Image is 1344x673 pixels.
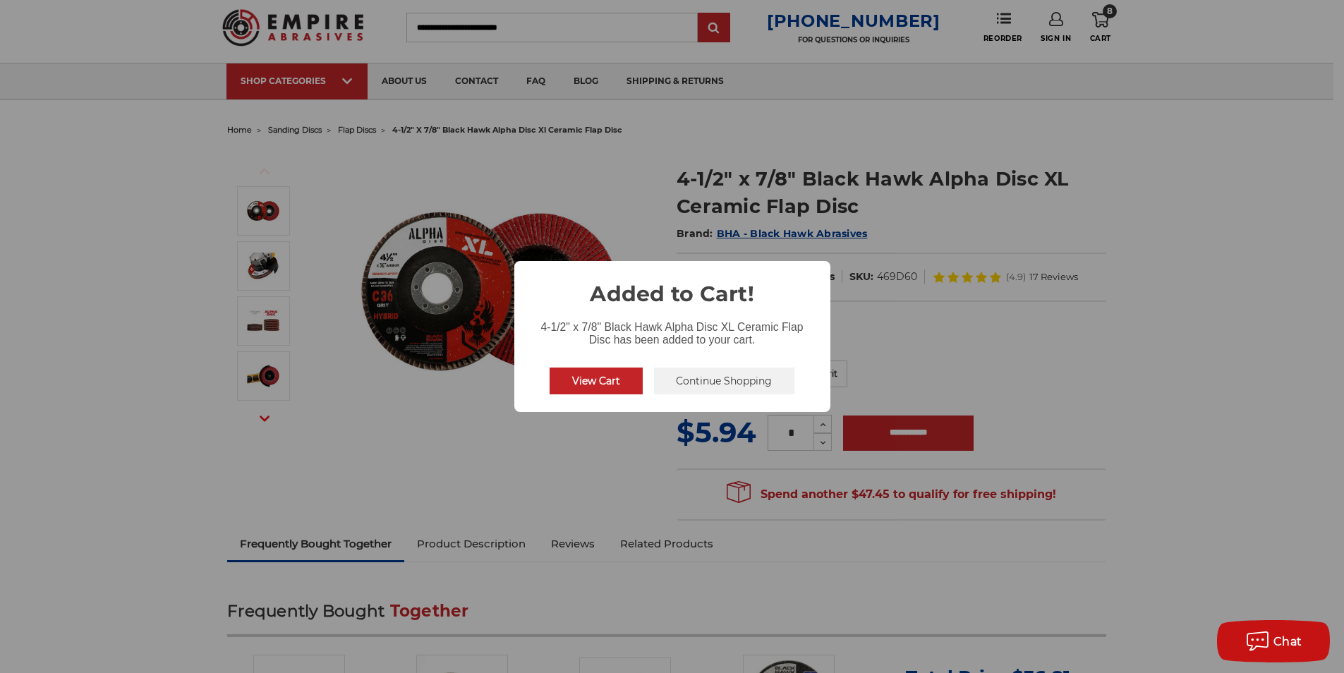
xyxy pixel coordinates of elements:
[514,310,830,349] div: 4-1/2" x 7/8" Black Hawk Alpha Disc XL Ceramic Flap Disc has been added to your cart.
[654,368,795,394] button: Continue Shopping
[550,368,643,394] button: View Cart
[1273,635,1302,648] span: Chat
[1217,620,1330,662] button: Chat
[514,261,830,310] h2: Added to Cart!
